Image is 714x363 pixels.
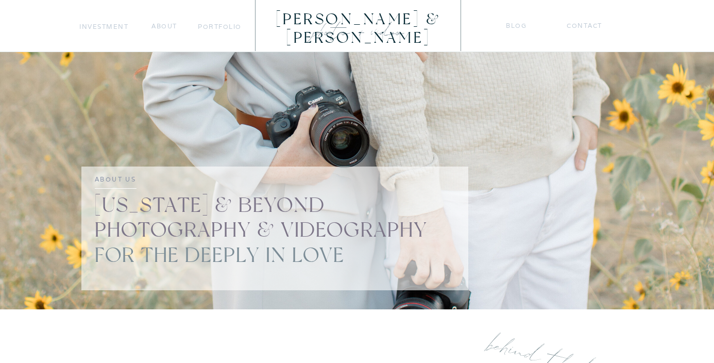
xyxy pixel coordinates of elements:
[258,10,460,28] a: [PERSON_NAME] & [PERSON_NAME]
[198,21,241,32] a: portfolio
[151,21,177,31] a: about
[95,174,139,183] h3: about us
[81,243,358,267] h3: FOR THE DEEPLY IN LOVE
[506,20,526,31] a: blog
[567,20,603,31] a: Contact
[95,193,444,240] h1: [US_STATE] & Beyond photography & Videography
[79,21,129,32] a: Investment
